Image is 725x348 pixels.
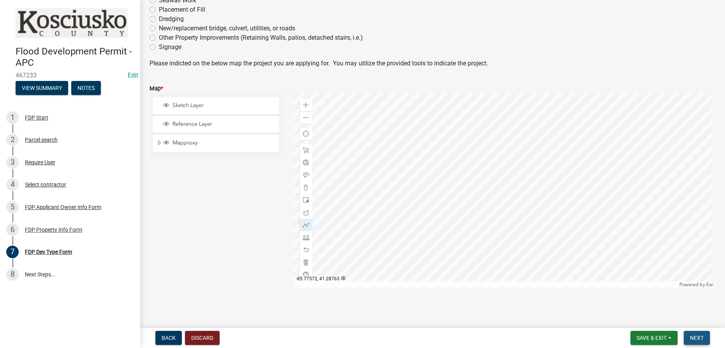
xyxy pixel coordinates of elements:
span: 467233 [16,72,125,79]
button: Next [684,331,710,345]
img: Kosciusko County, Indiana [16,8,128,38]
div: 8 [6,268,19,281]
button: View Summary [16,81,68,95]
div: FDP Dev Type Form [25,249,72,255]
div: FDP Applicant Owner Info Form [25,204,101,210]
wm-modal-confirm: Edit Application Number [128,72,138,79]
a: Esri [706,282,714,287]
button: Save & Exit [630,331,677,345]
span: Sketch Layer [171,102,276,109]
span: Next [690,335,704,341]
div: Zoom out [300,111,312,124]
div: 2 [6,134,19,146]
wm-modal-confirm: Notes [71,85,101,91]
span: Save & Exit [637,335,667,341]
div: Select contractor [25,182,66,187]
li: Reference Layer [153,116,279,134]
div: FDP Start [25,115,48,120]
span: Back [162,335,176,341]
div: FDP Property Info Form [25,227,82,232]
ul: Layer List [152,95,280,155]
li: Sketch Layer [153,97,279,115]
span: Reference Layer [171,121,276,128]
a: Edit [128,72,138,79]
label: New/replacement bridge, culvert, utilities, or roads [159,24,295,33]
div: 1 [6,111,19,124]
label: Dredging [159,14,184,24]
span: Mapproxy [171,139,276,146]
div: 7 [6,246,19,258]
div: 3 [6,156,19,169]
div: Find my location [300,128,312,140]
div: Reference Layer [162,121,276,128]
div: Require User [25,160,55,165]
button: Back [155,331,182,345]
label: Map [150,86,163,91]
label: Placement of Fill [159,5,205,14]
wm-modal-confirm: Summary [16,85,68,91]
div: Powered by [677,281,716,288]
button: Notes [71,81,101,95]
label: Other Property Improvements (Retaining Walls, patios, detached stairs, i.e.) [159,33,363,42]
div: Sketch Layer [162,102,276,110]
span: Expand [156,139,162,148]
div: 5 [6,201,19,213]
h4: Flood Development Permit - APC [16,46,134,69]
label: Signage [159,42,181,52]
button: Discard [185,331,220,345]
div: Zoom in [300,99,312,111]
div: Mapproxy [162,139,276,147]
p: Please indicted on the below map the project you are applying for. You may utilize the provided t... [150,59,716,68]
li: Mapproxy [153,135,279,153]
div: 4 [6,178,19,191]
div: Parcel search [25,137,58,142]
div: 6 [6,223,19,236]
